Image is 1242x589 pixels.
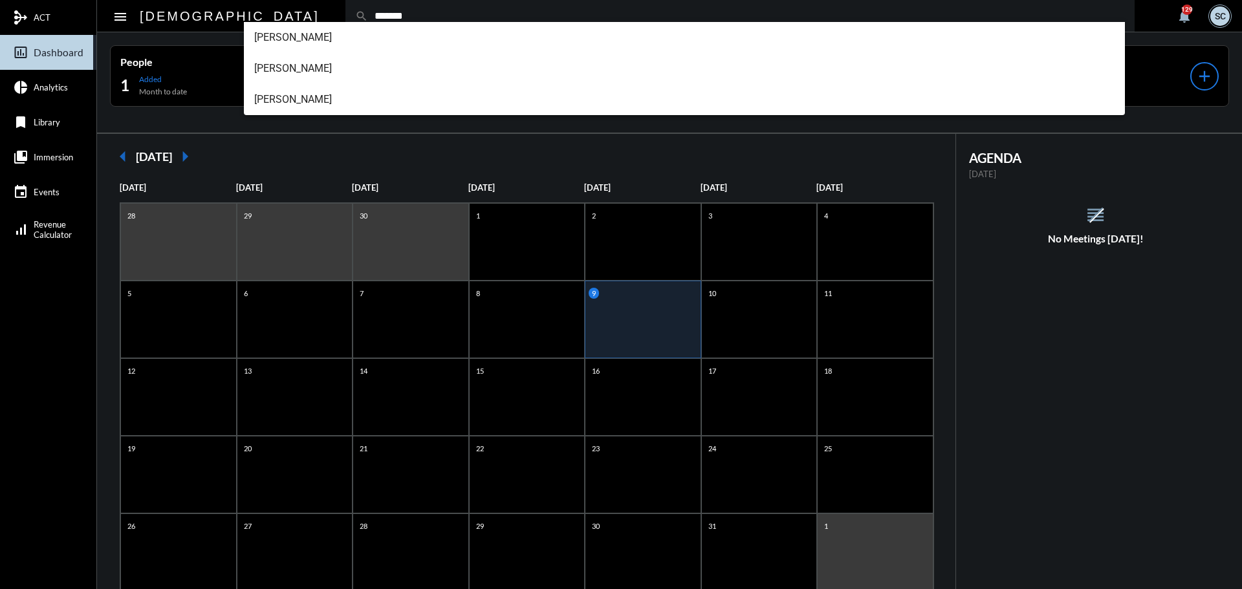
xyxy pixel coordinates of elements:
[241,443,255,454] p: 20
[816,182,933,193] p: [DATE]
[589,365,603,376] p: 16
[821,520,831,531] p: 1
[124,443,138,454] p: 19
[473,210,483,221] p: 1
[172,144,198,169] mat-icon: arrow_right
[1085,204,1106,226] mat-icon: reorder
[140,6,320,27] h2: [DEMOGRAPHIC_DATA]
[969,169,1223,179] p: [DATE]
[356,520,371,531] p: 28
[352,182,468,193] p: [DATE]
[473,365,487,376] p: 15
[13,222,28,237] mat-icon: signal_cellular_alt
[241,288,251,299] p: 6
[1182,5,1192,15] div: 129
[356,288,367,299] p: 7
[124,288,135,299] p: 5
[13,149,28,165] mat-icon: collections_bookmark
[34,117,60,127] span: Library
[705,288,719,299] p: 10
[241,210,255,221] p: 29
[821,210,831,221] p: 4
[705,365,719,376] p: 17
[13,184,28,200] mat-icon: event
[34,12,50,23] span: ACT
[356,210,371,221] p: 30
[355,10,368,23] mat-icon: search
[584,182,701,193] p: [DATE]
[1210,6,1230,26] div: SC
[120,182,236,193] p: [DATE]
[110,144,136,169] mat-icon: arrow_left
[34,47,83,58] span: Dashboard
[589,288,599,299] p: 9
[13,114,28,130] mat-icon: bookmark
[139,87,187,96] p: Month to date
[701,182,817,193] p: [DATE]
[589,443,603,454] p: 23
[1195,67,1214,85] mat-icon: add
[821,365,835,376] p: 18
[120,56,342,68] p: People
[13,10,28,25] mat-icon: mediation
[821,288,835,299] p: 11
[136,149,172,164] h2: [DATE]
[124,520,138,531] p: 26
[468,182,585,193] p: [DATE]
[120,75,129,96] h2: 1
[254,53,1115,84] span: [PERSON_NAME]
[13,45,28,60] mat-icon: insert_chart_outlined
[139,74,187,84] p: Added
[124,365,138,376] p: 12
[705,443,719,454] p: 24
[356,443,371,454] p: 21
[589,520,603,531] p: 30
[473,443,487,454] p: 22
[34,82,68,92] span: Analytics
[821,443,835,454] p: 25
[589,210,599,221] p: 2
[107,3,133,29] button: Toggle sidenav
[956,233,1236,244] h5: No Meetings [DATE]!
[13,80,28,95] mat-icon: pie_chart
[473,288,483,299] p: 8
[34,219,72,240] span: Revenue Calculator
[705,520,719,531] p: 31
[241,365,255,376] p: 13
[254,22,1115,53] span: [PERSON_NAME]
[254,84,1115,115] span: [PERSON_NAME]
[241,520,255,531] p: 27
[356,365,371,376] p: 14
[1177,8,1192,24] mat-icon: notifications
[969,150,1223,166] h2: AGENDA
[473,520,487,531] p: 29
[113,9,128,25] mat-icon: Side nav toggle icon
[34,187,60,197] span: Events
[34,152,73,162] span: Immersion
[705,210,715,221] p: 3
[124,210,138,221] p: 28
[236,182,353,193] p: [DATE]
